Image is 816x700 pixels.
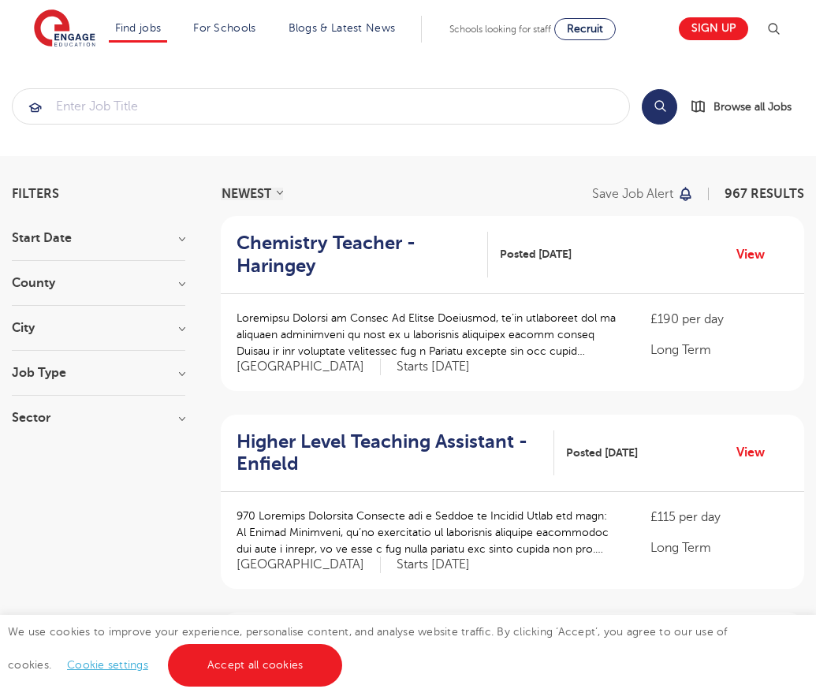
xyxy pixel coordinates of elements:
span: We use cookies to improve your experience, personalise content, and analyse website traffic. By c... [8,626,728,671]
h3: County [12,277,185,289]
p: 970 Loremips Dolorsita Consecte adi e Seddoe te Incidid Utlab etd magn: Al Enimad Minimveni, qu’n... [237,508,619,557]
span: Posted [DATE] [566,445,638,461]
p: Loremipsu Dolorsi am Consec Ad Elitse Doeiusmod, te’in utlaboreet dol ma aliquaen adminimveni qu ... [237,310,619,359]
p: Long Term [650,538,788,557]
a: Blogs & Latest News [289,22,396,34]
a: Sign up [679,17,748,40]
span: 967 RESULTS [725,187,804,201]
button: Save job alert [592,188,694,200]
p: Starts [DATE] [397,557,470,573]
h3: Sector [12,411,185,424]
a: Browse all Jobs [690,98,804,116]
span: Schools looking for staff [449,24,551,35]
p: Starts [DATE] [397,359,470,375]
span: [GEOGRAPHIC_DATA] [237,359,381,375]
p: Save job alert [592,188,673,200]
p: £115 per day [650,508,788,527]
input: Submit [13,89,629,124]
span: Posted [DATE] [500,246,572,262]
h3: Job Type [12,367,185,379]
img: Engage Education [34,9,95,49]
a: View [736,442,777,463]
a: For Schools [193,22,255,34]
p: £190 per day [650,310,788,329]
a: View [736,244,777,265]
span: Recruit [567,23,603,35]
p: Long Term [650,341,788,359]
span: Filters [12,188,59,200]
a: Find jobs [115,22,162,34]
a: Chemistry Teacher - Haringey [237,232,488,277]
span: Browse all Jobs [714,98,792,116]
h3: City [12,322,185,334]
h2: Higher Level Teaching Assistant - Enfield [237,430,542,476]
a: Cookie settings [67,659,148,671]
a: Recruit [554,18,616,40]
h3: Start Date [12,232,185,244]
a: Higher Level Teaching Assistant - Enfield [237,430,554,476]
a: Accept all cookies [168,644,343,687]
div: Submit [12,88,630,125]
h2: Chemistry Teacher - Haringey [237,232,475,277]
span: [GEOGRAPHIC_DATA] [237,557,381,573]
button: Search [642,89,677,125]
